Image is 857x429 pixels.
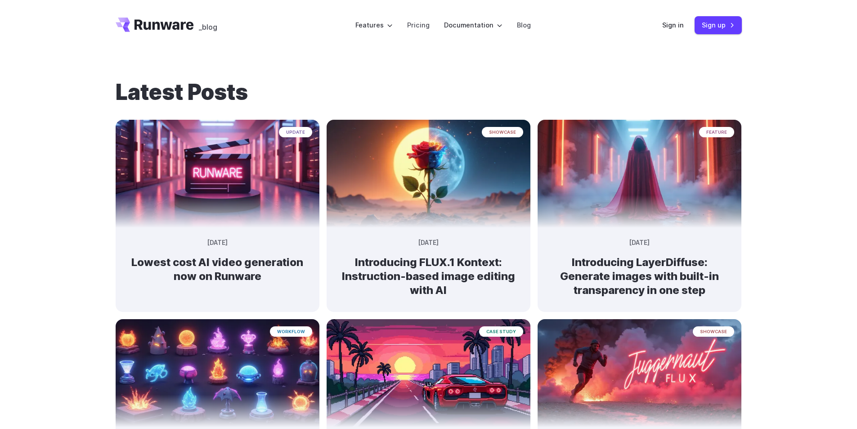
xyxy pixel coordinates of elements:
[116,319,319,427] img: An array of glowing, stylized elemental orbs and flames in various containers and stands, depicte...
[270,326,312,337] span: workflow
[327,319,530,427] img: a red sports car on a futuristic highway with a sunset and city skyline in the background, styled...
[407,20,430,30] a: Pricing
[199,18,217,32] a: _blog
[693,326,734,337] span: showcase
[355,20,393,30] label: Features
[327,120,530,228] img: Surreal rose in a desert landscape, split between day and night with the sun and moon aligned beh...
[327,221,530,312] a: Surreal rose in a desert landscape, split between day and night with the sun and moon aligned beh...
[116,18,194,32] a: Go to /
[207,238,228,248] time: [DATE]
[538,319,741,427] img: creative ad image of powerful runner leaving a trail of pink smoke and sparks, speed, lights floa...
[199,23,217,31] span: _blog
[116,79,742,105] h1: Latest Posts
[418,238,439,248] time: [DATE]
[116,120,319,228] img: Neon-lit movie clapperboard with the word 'RUNWARE' in a futuristic server room
[552,255,727,298] h2: Introducing LayerDiffuse: Generate images with built-in transparency in one step
[341,255,516,298] h2: Introducing FLUX.1 Kontext: Instruction-based image editing with AI
[538,221,741,312] a: A cloaked figure made entirely of bending light and heat distortion, slightly warping the scene b...
[116,221,319,298] a: Neon-lit movie clapperboard with the word 'RUNWARE' in a futuristic server room update [DATE] Low...
[629,238,650,248] time: [DATE]
[662,20,684,30] a: Sign in
[538,120,741,228] img: A cloaked figure made entirely of bending light and heat distortion, slightly warping the scene b...
[695,16,742,34] a: Sign up
[479,326,523,337] span: case study
[130,255,305,283] h2: Lowest cost AI video generation now on Runware
[517,20,531,30] a: Blog
[444,20,503,30] label: Documentation
[699,127,734,137] span: feature
[482,127,523,137] span: showcase
[279,127,312,137] span: update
